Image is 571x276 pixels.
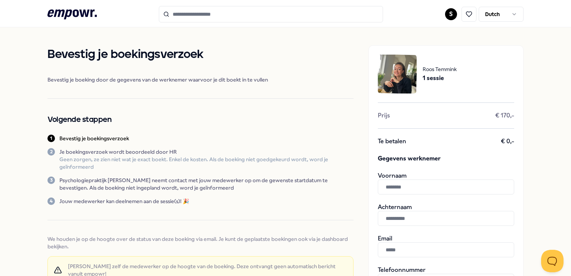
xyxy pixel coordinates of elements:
[59,135,129,142] p: Bevestig je boekingsverzoek
[378,112,390,119] span: Prijs
[47,197,55,205] div: 4
[47,235,353,250] span: We houden je op de hoogte over de status van deze boeking via email. Je kunt de geplaatste boekin...
[541,250,564,272] iframe: Help Scout Beacon - Open
[47,177,55,184] div: 3
[47,135,55,142] div: 1
[59,156,353,171] p: Geen zorgen, ze zien niet wat je exact boekt. Enkel de kosten. Als de boeking niet goedgekeurd wo...
[159,6,383,22] input: Search for products, categories or subcategories
[378,172,514,194] div: Voornaam
[59,197,189,205] p: Jouw medewerker kan deelnemen aan de sessie(s)! 🎉
[501,138,514,145] span: € 0,-
[47,76,353,83] span: Bevestig je boeking door de gegevens van de werknemer waarvoor je dit boekt in te vullen
[378,203,514,226] div: Achternaam
[47,148,55,156] div: 2
[495,112,514,119] span: € 170,-
[59,177,353,191] p: Psychologiepraktijk [PERSON_NAME] neemt contact met jouw medewerker op om de gewenste startdatum ...
[378,138,406,145] span: Te betalen
[378,55,417,93] img: package image
[47,45,353,64] h1: Bevestig je boekingsverzoek
[378,154,514,163] span: Gegevens werknemer
[445,8,457,20] button: S
[378,235,514,257] div: Email
[59,148,353,156] p: Je boekingsverzoek wordt beoordeeld door HR
[47,114,353,126] h2: Volgende stappen
[423,65,457,73] span: Roos Temmink
[423,73,457,83] span: 1 sessie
